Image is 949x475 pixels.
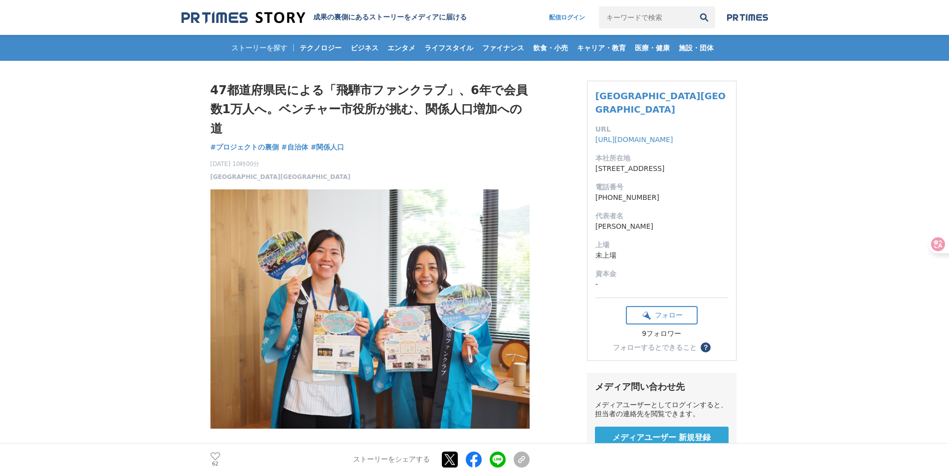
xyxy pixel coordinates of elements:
dd: [PERSON_NAME] [595,221,728,232]
span: 飲食・小売 [529,43,572,52]
img: thumbnail_0a5389f0-77a1-11ee-ac8e-390eb62316d1.JPG [210,189,530,429]
span: ファイナンス [478,43,528,52]
dd: - [595,279,728,290]
dt: 上場 [595,240,728,250]
button: フォロー [626,306,698,324]
a: キャリア・教育 [573,35,630,61]
p: 62 [210,462,220,467]
span: ビジネス [347,43,382,52]
div: メディアユーザーとしてログインすると、担当者の連絡先を閲覧できます。 [595,401,729,419]
a: [GEOGRAPHIC_DATA][GEOGRAPHIC_DATA] [595,91,726,115]
a: エンタメ [383,35,419,61]
span: テクノロジー [296,43,346,52]
span: 施設・団体 [675,43,718,52]
div: フォローするとできること [613,344,697,351]
a: #関係人口 [311,142,345,153]
dt: 本社所在地 [595,153,728,163]
a: 施設・団体 [675,35,718,61]
span: #関係人口 [311,143,345,152]
button: 検索 [693,6,715,28]
p: ストーリーをシェアする [353,455,430,464]
button: ？ [701,342,711,352]
span: #自治体 [281,143,308,152]
div: 9フォロワー [626,329,698,338]
a: [URL][DOMAIN_NAME] [595,136,673,144]
span: [DATE] 10時00分 [210,159,351,168]
dt: 電話番号 [595,182,728,192]
dt: 代表者名 [595,211,728,221]
span: #プロジェクトの裏側 [210,143,279,152]
span: メディアユーザー 新規登録 [612,433,711,443]
h2: 成果の裏側にあるストーリーをメディアに届ける [313,13,467,22]
span: エンタメ [383,43,419,52]
a: ファイナンス [478,35,528,61]
span: ？ [702,344,709,351]
dd: [STREET_ADDRESS] [595,163,728,174]
a: #プロジェクトの裏側 [210,142,279,153]
dd: [PHONE_NUMBER] [595,192,728,203]
a: 飲食・小売 [529,35,572,61]
a: ライフスタイル [420,35,477,61]
span: ライフスタイル [420,43,477,52]
span: キャリア・教育 [573,43,630,52]
a: 配信ログイン [539,6,595,28]
img: 成果の裏側にあるストーリーをメディアに届ける [182,11,305,24]
a: 医療・健康 [631,35,674,61]
div: メディア問い合わせ先 [595,381,729,393]
h1: 47都道府県民による「飛騨市ファンクラブ」、6年で会員数1万人へ。ベンチャー市役所が挑む、関係人口増加への道 [210,81,530,138]
input: キーワードで検索 [599,6,693,28]
a: テクノロジー [296,35,346,61]
a: [GEOGRAPHIC_DATA][GEOGRAPHIC_DATA] [210,172,351,181]
a: メディアユーザー 新規登録 無料 [595,427,729,458]
a: ビジネス [347,35,382,61]
dt: URL [595,124,728,135]
span: 医療・健康 [631,43,674,52]
img: prtimes [727,13,768,21]
dd: 未上場 [595,250,728,261]
a: #自治体 [281,142,308,153]
a: 成果の裏側にあるストーリーをメディアに届ける 成果の裏側にあるストーリーをメディアに届ける [182,11,467,24]
dt: 資本金 [595,269,728,279]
